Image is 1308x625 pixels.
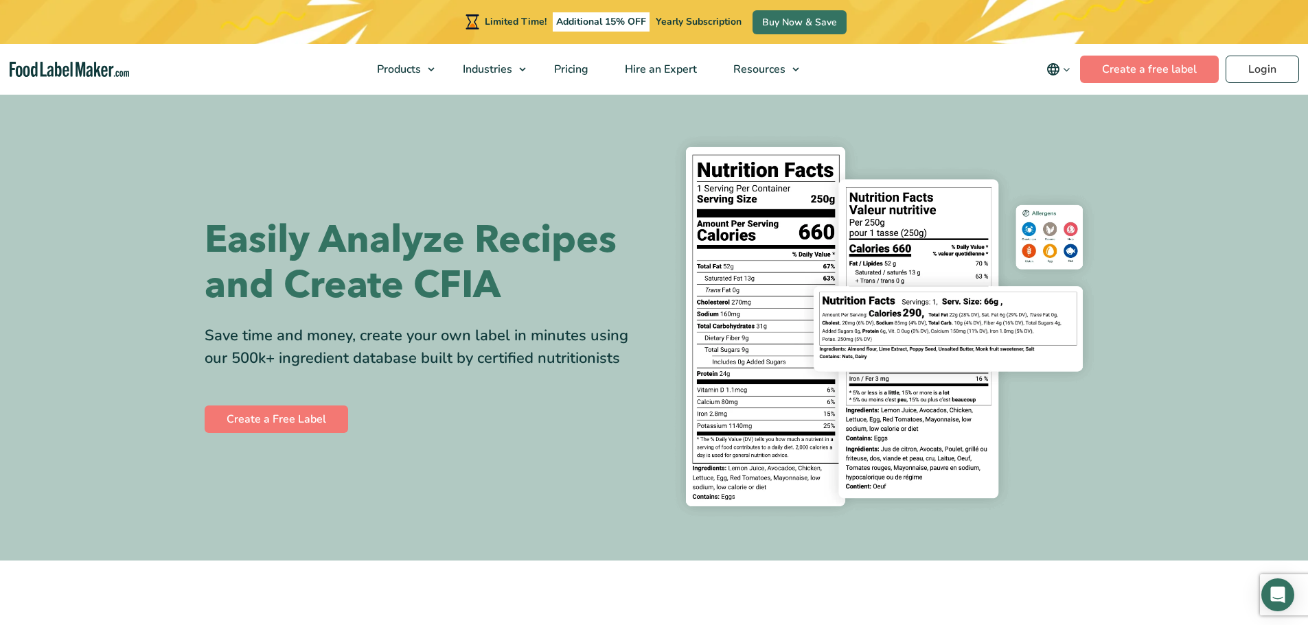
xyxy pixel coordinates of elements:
[621,62,698,77] span: Hire an Expert
[753,10,847,34] a: Buy Now & Save
[1261,578,1294,611] div: Open Intercom Messenger
[729,62,787,77] span: Resources
[1080,56,1219,83] a: Create a free label
[205,325,644,370] div: Save time and money, create your own label in minutes using our 500k+ ingredient database built b...
[459,62,514,77] span: Industries
[205,405,348,433] a: Create a Free Label
[715,44,806,95] a: Resources
[536,44,604,95] a: Pricing
[359,44,441,95] a: Products
[607,44,712,95] a: Hire an Expert
[553,12,650,32] span: Additional 15% OFF
[205,217,644,308] h1: Easily Analyze Recipes and Create CFIA
[656,15,742,28] span: Yearly Subscription
[485,15,547,28] span: Limited Time!
[1226,56,1299,83] a: Login
[373,62,422,77] span: Products
[550,62,590,77] span: Pricing
[445,44,533,95] a: Industries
